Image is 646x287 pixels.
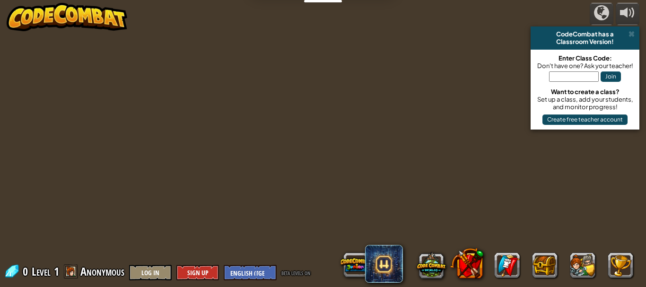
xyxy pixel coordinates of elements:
button: Campaigns [590,3,613,25]
div: Set up a class, add your students, and monitor progress! [535,96,635,111]
button: Create free teacher account [542,114,628,125]
button: Join [601,71,621,82]
span: 1 [54,264,59,279]
div: Classroom Version! [534,38,636,45]
button: Adjust volume [616,3,639,25]
span: 0 [23,264,31,279]
div: CodeCombat has a [534,30,636,38]
span: beta levels on [281,268,310,277]
span: Level [32,264,51,279]
div: Want to create a class? [535,88,635,96]
img: CodeCombat - Learn how to code by playing a game [7,3,128,31]
span: Anonymous [80,264,124,279]
div: Don't have one? Ask your teacher! [535,62,635,70]
button: Sign Up [176,265,219,280]
button: Log In [129,265,172,280]
div: Enter Class Code: [535,54,635,62]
